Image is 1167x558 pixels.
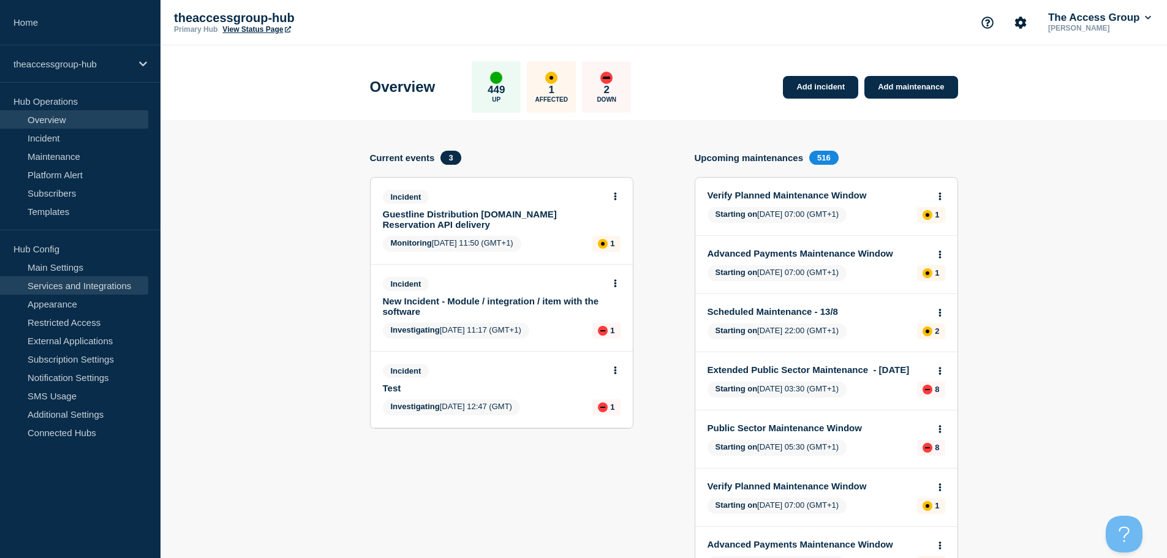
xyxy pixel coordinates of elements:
[708,248,929,258] a: Advanced Payments Maintenance Window
[708,207,847,223] span: [DATE] 07:00 (GMT+1)
[708,423,929,433] a: Public Sector Maintenance Window
[383,364,429,378] span: Incident
[488,84,505,96] p: 449
[1106,516,1142,552] iframe: Help Scout Beacon - Open
[391,325,440,334] span: Investigating
[535,96,568,103] p: Affected
[383,296,604,317] a: New Incident - Module / integration / item with the software
[923,501,932,511] div: affected
[370,153,435,163] h4: Current events
[1008,10,1033,36] button: Account settings
[222,25,290,34] a: View Status Page
[695,153,804,163] h4: Upcoming maintenances
[598,326,608,336] div: down
[598,402,608,412] div: down
[597,96,616,103] p: Down
[716,268,758,277] span: Starting on
[716,209,758,219] span: Starting on
[13,59,131,69] p: theaccessgroup-hub
[716,384,758,393] span: Starting on
[598,239,608,249] div: affected
[383,383,604,393] a: Test
[604,84,610,96] p: 2
[600,72,613,84] div: down
[383,323,529,339] span: [DATE] 11:17 (GMT+1)
[864,76,957,99] a: Add maintenance
[935,385,939,394] p: 8
[975,10,1000,36] button: Support
[708,382,847,398] span: [DATE] 03:30 (GMT+1)
[716,326,758,335] span: Starting on
[716,442,758,451] span: Starting on
[383,399,520,415] span: [DATE] 12:47 (GMT)
[935,326,939,336] p: 2
[708,265,847,281] span: [DATE] 07:00 (GMT+1)
[708,539,929,549] a: Advanced Payments Maintenance Window
[370,78,436,96] h1: Overview
[708,306,929,317] a: Scheduled Maintenance - 13/8
[610,402,614,412] p: 1
[716,500,758,510] span: Starting on
[708,481,929,491] a: Verify Planned Maintenance Window
[492,96,500,103] p: Up
[174,25,217,34] p: Primary Hub
[391,238,432,247] span: Monitoring
[935,501,939,510] p: 1
[549,84,554,96] p: 1
[610,326,614,335] p: 1
[809,151,839,165] span: 516
[383,190,429,204] span: Incident
[935,210,939,219] p: 1
[935,443,939,452] p: 8
[174,11,419,25] p: theaccessgroup-hub
[708,190,929,200] a: Verify Planned Maintenance Window
[391,402,440,411] span: Investigating
[1046,24,1154,32] p: [PERSON_NAME]
[610,239,614,248] p: 1
[783,76,858,99] a: Add incident
[935,268,939,277] p: 1
[1046,12,1154,24] button: The Access Group
[383,236,521,252] span: [DATE] 11:50 (GMT+1)
[923,385,932,394] div: down
[923,443,932,453] div: down
[440,151,461,165] span: 3
[923,268,932,278] div: affected
[545,72,557,84] div: affected
[708,498,847,514] span: [DATE] 07:00 (GMT+1)
[708,440,847,456] span: [DATE] 05:30 (GMT+1)
[923,326,932,336] div: affected
[383,209,604,230] a: Guestline Distribution [DOMAIN_NAME] Reservation API delivery
[708,323,847,339] span: [DATE] 22:00 (GMT+1)
[383,277,429,291] span: Incident
[923,210,932,220] div: affected
[490,72,502,84] div: up
[708,364,929,375] a: Extended Public Sector Maintenance - [DATE]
